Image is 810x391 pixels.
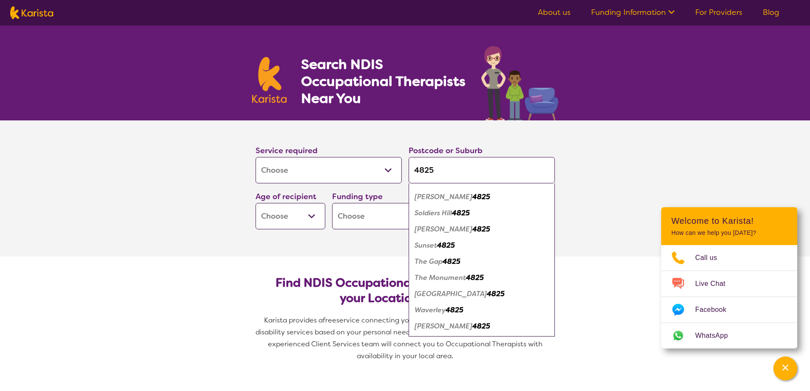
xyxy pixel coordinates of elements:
em: 4825 [472,192,490,201]
em: [PERSON_NAME] [415,192,472,201]
em: 4825 [437,241,455,250]
em: Waverley [415,305,446,314]
span: Facebook [695,303,736,316]
div: The Monument 4825 [413,270,551,286]
span: WhatsApp [695,329,738,342]
img: Karista logo [10,6,53,19]
em: 4825 [440,176,458,185]
span: Karista provides a [264,316,323,325]
em: 4825 [472,322,490,331]
label: Age of recipient [256,191,316,202]
a: For Providers [695,7,742,17]
em: 4825 [446,305,463,314]
em: 4825 [487,289,505,298]
span: Live Chat [695,277,736,290]
ul: Choose channel [661,245,797,348]
a: Web link opens in a new tab. [661,323,797,348]
em: The Monument [415,273,466,282]
em: [PERSON_NAME] [415,225,472,234]
label: Postcode or Suburb [409,146,483,156]
input: Type [409,157,555,183]
div: Waverley 4825 [413,302,551,318]
em: The Gap [415,257,443,266]
div: Spreadborough 4825 [413,221,551,237]
a: Blog [763,7,779,17]
em: 4825 [472,225,490,234]
div: Townview 4825 [413,286,551,302]
h1: Search NDIS Occupational Therapists Near You [301,56,466,107]
label: Funding type [332,191,383,202]
em: [PERSON_NAME] [415,322,472,331]
span: service connecting you with Occupational Therapists and other disability services based on your p... [256,316,557,360]
em: 4825 [466,273,484,282]
span: Call us [695,251,728,264]
div: Soldiers Hill 4825 [413,205,551,221]
em: Soldiers Hill [415,208,452,217]
a: Funding Information [591,7,675,17]
button: Channel Menu [773,357,797,380]
h2: Welcome to Karista! [671,216,787,226]
div: The Gap 4825 [413,254,551,270]
em: Ranken [415,176,440,185]
div: Ryan 4825 [413,189,551,205]
em: [GEOGRAPHIC_DATA] [415,289,487,298]
div: Channel Menu [661,207,797,348]
img: occupational-therapy [481,46,558,120]
span: free [323,316,336,325]
div: Sunset 4825 [413,237,551,254]
em: 4825 [443,257,460,266]
img: Karista logo [252,57,287,103]
h2: Find NDIS Occupational Therapists based on your Location & Needs [262,275,548,306]
em: 4825 [452,208,470,217]
div: Winston 4825 [413,318,551,334]
label: Service required [256,146,318,156]
em: Sunset [415,241,437,250]
p: How can we help you [DATE]? [671,229,787,237]
a: About us [538,7,571,17]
